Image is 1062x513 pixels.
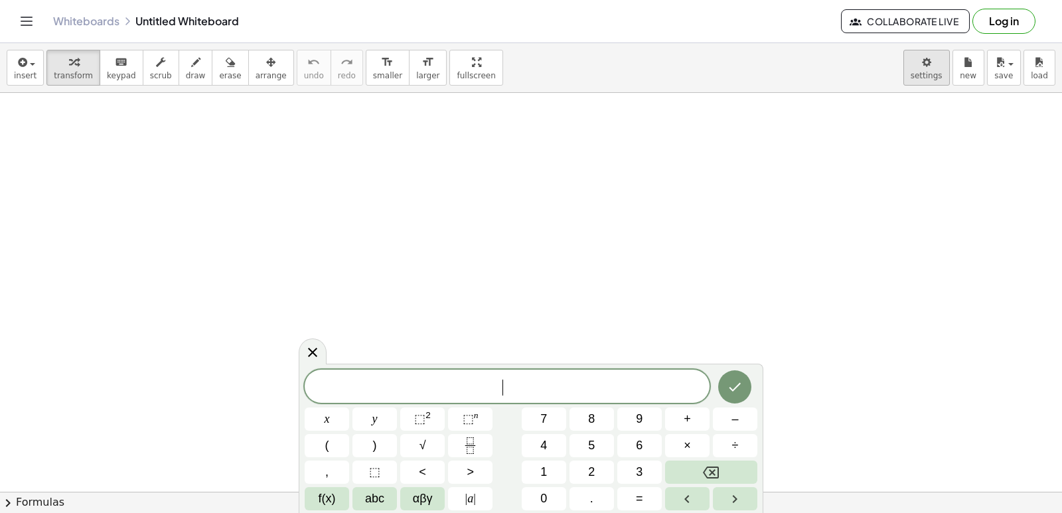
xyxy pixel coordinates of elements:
[297,50,331,86] button: undoundo
[369,463,380,481] span: ⬚
[256,71,287,80] span: arrange
[319,490,336,508] span: f(x)
[304,71,324,80] span: undo
[522,434,566,457] button: 4
[522,487,566,510] button: 0
[636,490,643,508] span: =
[731,410,738,428] span: –
[540,410,547,428] span: 7
[617,487,662,510] button: Equals
[107,71,136,80] span: keypad
[46,50,100,86] button: transform
[421,54,434,70] i: format_size
[448,487,493,510] button: Absolute value
[1031,71,1048,80] span: load
[305,461,349,484] button: ,
[1024,50,1055,86] button: load
[305,487,349,510] button: Functions
[713,487,757,510] button: Right arrow
[325,463,329,481] span: ,
[540,437,547,455] span: 4
[150,71,172,80] span: scrub
[425,410,431,420] sup: 2
[732,437,739,455] span: ÷
[841,9,970,33] button: Collaborate Live
[684,437,691,455] span: ×
[414,412,425,425] span: ⬚
[465,490,476,508] span: a
[972,9,1035,34] button: Log in
[54,71,93,80] span: transform
[400,434,445,457] button: Square root
[540,490,547,508] span: 0
[994,71,1013,80] span: save
[409,50,447,86] button: format_sizelarger
[400,407,445,431] button: Squared
[248,50,294,86] button: arrange
[713,434,757,457] button: Divide
[449,50,502,86] button: fullscreen
[588,410,595,428] span: 8
[590,490,593,508] span: .
[305,434,349,457] button: (
[352,407,397,431] button: y
[665,407,710,431] button: Plus
[143,50,179,86] button: scrub
[212,50,248,86] button: erase
[7,50,44,86] button: insert
[53,15,119,28] a: Whiteboards
[419,437,426,455] span: √
[365,490,384,508] span: abc
[636,437,643,455] span: 6
[617,461,662,484] button: 3
[14,71,37,80] span: insert
[457,71,495,80] span: fullscreen
[463,412,474,425] span: ⬚
[569,434,614,457] button: 5
[911,71,943,80] span: settings
[569,487,614,510] button: .
[522,461,566,484] button: 1
[617,407,662,431] button: 9
[448,407,493,431] button: Superscript
[338,71,356,80] span: redo
[219,71,241,80] span: erase
[179,50,213,86] button: draw
[381,54,394,70] i: format_size
[473,492,476,505] span: |
[465,492,468,505] span: |
[569,407,614,431] button: 8
[186,71,206,80] span: draw
[636,410,643,428] span: 9
[307,54,320,70] i: undo
[413,490,433,508] span: αβγ
[617,434,662,457] button: 6
[325,410,330,428] span: x
[665,461,757,484] button: Backspace
[373,437,377,455] span: )
[115,54,127,70] i: keyboard
[372,410,378,428] span: y
[665,434,710,457] button: Times
[588,463,595,481] span: 2
[352,487,397,510] button: Alphabet
[366,50,410,86] button: format_sizesmaller
[331,50,363,86] button: redoredo
[16,11,37,32] button: Toggle navigation
[352,461,397,484] button: Placeholder
[713,407,757,431] button: Minus
[588,437,595,455] span: 5
[373,71,402,80] span: smaller
[419,463,426,481] span: <
[305,407,349,431] button: x
[952,50,984,86] button: new
[522,407,566,431] button: 7
[569,461,614,484] button: 2
[448,434,493,457] button: Fraction
[636,463,643,481] span: 3
[325,437,329,455] span: (
[400,461,445,484] button: Less than
[903,50,950,86] button: settings
[665,487,710,510] button: Left arrow
[448,461,493,484] button: Greater than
